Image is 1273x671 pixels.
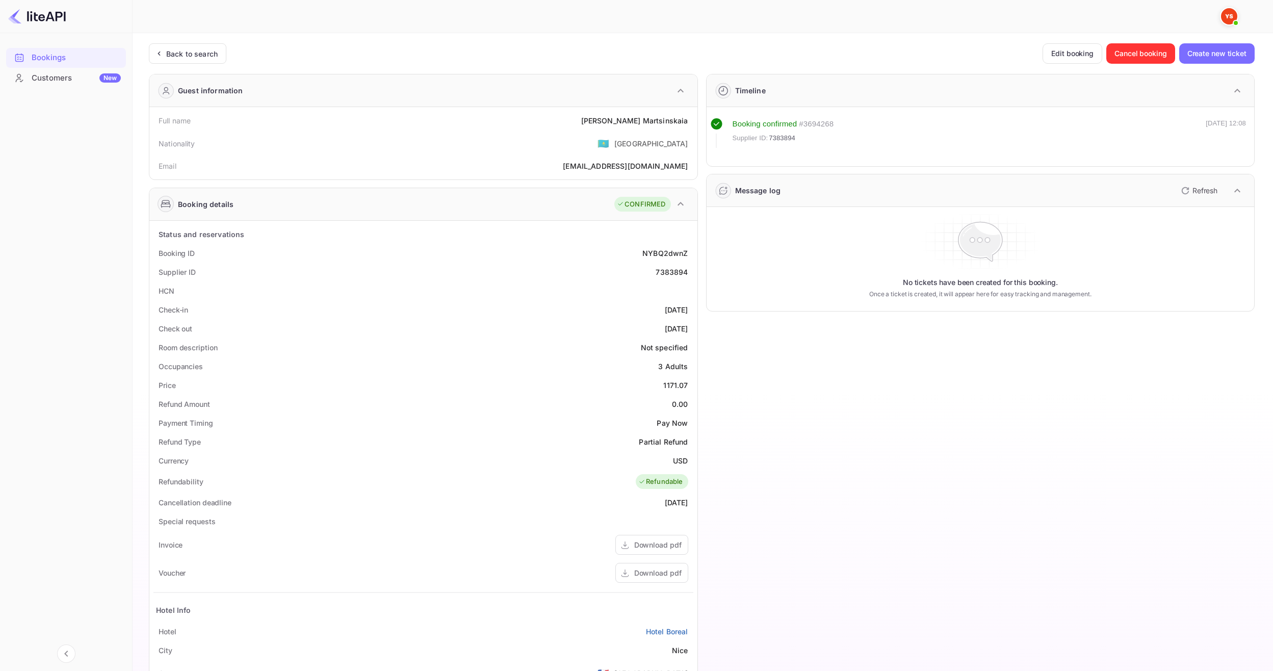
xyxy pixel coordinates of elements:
[672,645,688,656] div: Nice
[159,380,176,391] div: Price
[159,626,176,637] div: Hotel
[646,626,688,637] a: Hotel Boreal
[159,455,189,466] div: Currency
[672,399,688,409] div: 0.00
[1192,185,1217,196] p: Refresh
[159,418,213,428] div: Payment Timing
[641,342,688,353] div: Not specified
[159,567,186,578] div: Voucher
[642,248,688,259] div: NYBQ2dwnZ
[159,645,172,656] div: City
[656,267,688,277] div: 7383894
[638,477,683,487] div: Refundable
[634,539,682,550] div: Download pdf
[159,304,188,315] div: Check-in
[156,605,191,615] div: Hotel Info
[673,455,688,466] div: USD
[8,8,66,24] img: LiteAPI logo
[159,497,231,508] div: Cancellation deadline
[1179,43,1255,64] button: Create new ticket
[1106,43,1175,64] button: Cancel booking
[663,380,688,391] div: 1171.07
[665,323,688,334] div: [DATE]
[159,361,203,372] div: Occupancies
[597,134,609,152] span: United States
[159,286,174,296] div: HCN
[1043,43,1102,64] button: Edit booking
[6,48,126,67] a: Bookings
[32,52,121,64] div: Bookings
[1206,118,1246,148] div: [DATE] 12:08
[634,567,682,578] div: Download pdf
[799,118,834,130] div: # 3694268
[6,48,126,68] div: Bookings
[166,48,218,59] div: Back to search
[617,199,665,210] div: CONFIRMED
[665,497,688,508] div: [DATE]
[57,644,75,663] button: Collapse navigation
[1221,8,1237,24] img: Yandex Support
[159,539,183,550] div: Invoice
[159,267,196,277] div: Supplier ID
[32,72,121,84] div: Customers
[159,248,195,259] div: Booking ID
[178,85,243,96] div: Guest information
[733,133,768,143] span: Supplier ID:
[178,199,233,210] div: Booking details
[159,229,244,240] div: Status and reservations
[735,85,766,96] div: Timeline
[733,118,797,130] div: Booking confirmed
[903,277,1058,288] p: No tickets have been created for this booking.
[99,73,121,83] div: New
[159,342,217,353] div: Room description
[581,115,688,126] div: [PERSON_NAME] Martsinskaia
[6,68,126,87] a: CustomersNew
[159,399,210,409] div: Refund Amount
[657,418,688,428] div: Pay Now
[735,185,781,196] div: Message log
[614,138,688,149] div: [GEOGRAPHIC_DATA]
[159,138,195,149] div: Nationality
[832,290,1129,299] p: Once a ticket is created, it will appear here for easy tracking and management.
[159,161,176,171] div: Email
[639,436,688,447] div: Partial Refund
[159,516,215,527] div: Special requests
[769,133,795,143] span: 7383894
[665,304,688,315] div: [DATE]
[159,436,201,447] div: Refund Type
[159,115,191,126] div: Full name
[6,68,126,88] div: CustomersNew
[658,361,688,372] div: 3 Adults
[159,323,192,334] div: Check out
[159,476,203,487] div: Refundability
[1175,183,1222,199] button: Refresh
[563,161,688,171] div: [EMAIL_ADDRESS][DOMAIN_NAME]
